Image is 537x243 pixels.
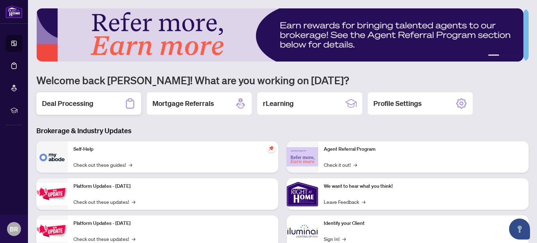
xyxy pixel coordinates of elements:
[373,99,422,108] h2: Profile Settings
[36,220,68,242] img: Platform Updates - July 8, 2025
[513,55,516,57] button: 4
[73,235,135,243] a: Check out these updates!→
[502,55,505,57] button: 2
[324,183,523,190] p: We want to hear what you think!
[509,219,530,240] button: Open asap
[73,161,132,169] a: Check out these guides!→
[36,73,529,87] h1: Welcome back [PERSON_NAME]! What are you working on [DATE]?
[73,145,273,153] p: Self-Help
[508,55,510,57] button: 3
[36,126,529,136] h3: Brokerage & Industry Updates
[267,144,275,152] span: pushpin
[324,145,523,153] p: Agent Referral Program
[36,8,523,62] img: Slide 0
[152,99,214,108] h2: Mortgage Referrals
[353,161,357,169] span: →
[324,220,523,227] p: Identify your Client
[132,198,135,206] span: →
[287,147,318,166] img: Agent Referral Program
[342,235,346,243] span: →
[42,99,93,108] h2: Deal Processing
[36,141,68,173] img: Self-Help
[324,161,357,169] a: Check it out!→
[6,5,22,18] img: logo
[73,220,273,227] p: Platform Updates - [DATE]
[129,161,132,169] span: →
[488,55,499,57] button: 1
[362,198,365,206] span: →
[132,235,135,243] span: →
[73,183,273,190] p: Platform Updates - [DATE]
[519,55,522,57] button: 5
[10,224,18,234] span: BR
[73,198,135,206] a: Check out these updates!→
[287,178,318,210] img: We want to hear what you think!
[263,99,294,108] h2: rLearning
[324,198,365,206] a: Leave Feedback→
[324,235,346,243] a: Sign In!→
[36,183,68,205] img: Platform Updates - July 21, 2025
